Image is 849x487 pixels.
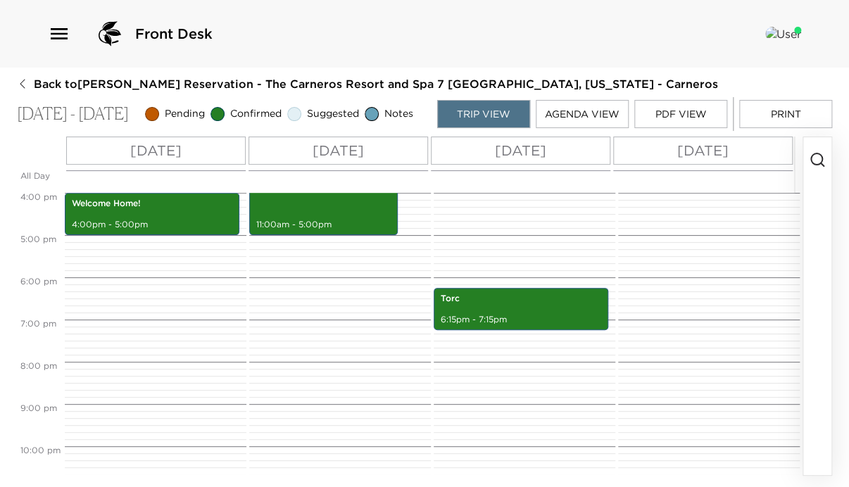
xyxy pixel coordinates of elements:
[384,107,413,121] span: Notes
[437,100,530,128] button: Trip View
[93,17,127,51] img: logo
[17,403,61,413] span: 9:00 PM
[17,445,64,455] span: 10:00 PM
[65,193,239,235] div: Welcome Home!4:00pm - 5:00pm
[307,107,359,121] span: Suggested
[441,314,601,326] p: 6:15pm - 7:15pm
[431,137,610,165] button: [DATE]
[17,318,60,329] span: 7:00 PM
[17,191,61,202] span: 4:00 PM
[72,219,232,231] p: 4:00pm - 5:00pm
[34,76,718,91] span: Back to [PERSON_NAME] Reservation - The Carneros Resort and Spa 7 [GEOGRAPHIC_DATA], [US_STATE] -...
[230,107,282,121] span: Confirmed
[434,288,608,330] div: Torc6:15pm - 7:15pm
[536,100,629,128] button: Agenda View
[249,137,428,165] button: [DATE]
[135,24,213,44] span: Front Desk
[441,293,601,305] p: Torc
[17,234,60,244] span: 5:00 PM
[17,104,129,125] p: [DATE] - [DATE]
[165,107,205,121] span: Pending
[66,137,246,165] button: [DATE]
[20,170,61,182] p: All Day
[256,219,391,231] p: 11:00am - 5:00pm
[613,137,793,165] button: [DATE]
[313,140,364,161] p: [DATE]
[495,140,546,161] p: [DATE]
[634,100,727,128] button: PDF View
[17,276,61,286] span: 6:00 PM
[72,198,232,210] p: Welcome Home!
[17,76,718,91] button: Back to[PERSON_NAME] Reservation - The Carneros Resort and Spa 7 [GEOGRAPHIC_DATA], [US_STATE] - ...
[765,27,801,41] img: User
[130,140,182,161] p: [DATE]
[677,140,729,161] p: [DATE]
[17,360,61,371] span: 8:00 PM
[739,100,832,128] button: Print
